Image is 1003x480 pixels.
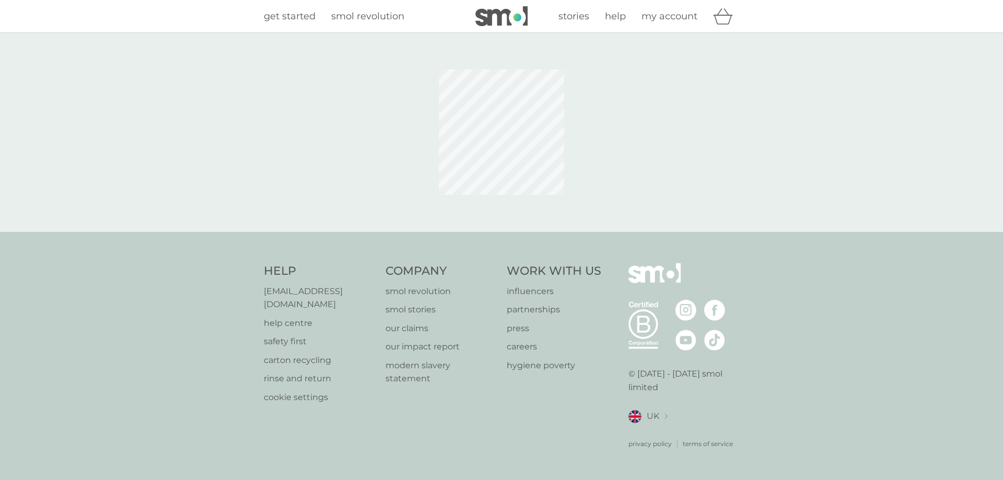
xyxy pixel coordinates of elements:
img: visit the smol Youtube page [675,330,696,350]
a: our claims [386,322,497,335]
p: © [DATE] - [DATE] smol limited [628,367,740,394]
h4: Work With Us [507,263,601,279]
a: smol revolution [331,9,404,24]
img: smol [628,263,681,299]
a: partnerships [507,303,601,317]
span: my account [642,10,697,22]
a: stories [558,9,589,24]
span: get started [264,10,316,22]
a: influencers [507,285,601,298]
div: basket [713,6,739,27]
a: rinse and return [264,372,375,385]
img: visit the smol Facebook page [704,300,725,321]
a: terms of service [683,439,733,449]
img: visit the smol Instagram page [675,300,696,321]
a: cookie settings [264,391,375,404]
img: UK flag [628,410,642,423]
a: press [507,322,601,335]
a: my account [642,9,697,24]
span: smol revolution [331,10,404,22]
h4: Help [264,263,375,279]
img: select a new location [664,414,668,419]
span: stories [558,10,589,22]
a: hygiene poverty [507,359,601,372]
h4: Company [386,263,497,279]
a: safety first [264,335,375,348]
a: get started [264,9,316,24]
img: visit the smol Tiktok page [704,330,725,350]
a: modern slavery statement [386,359,497,385]
a: [EMAIL_ADDRESS][DOMAIN_NAME] [264,285,375,311]
a: carton recycling [264,354,375,367]
img: smol [475,6,528,26]
a: our impact report [386,340,497,354]
a: careers [507,340,601,354]
a: smol stories [386,303,497,317]
span: UK [647,409,659,423]
span: help [605,10,626,22]
a: privacy policy [628,439,672,449]
a: smol revolution [386,285,497,298]
a: help [605,9,626,24]
a: help centre [264,317,375,330]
